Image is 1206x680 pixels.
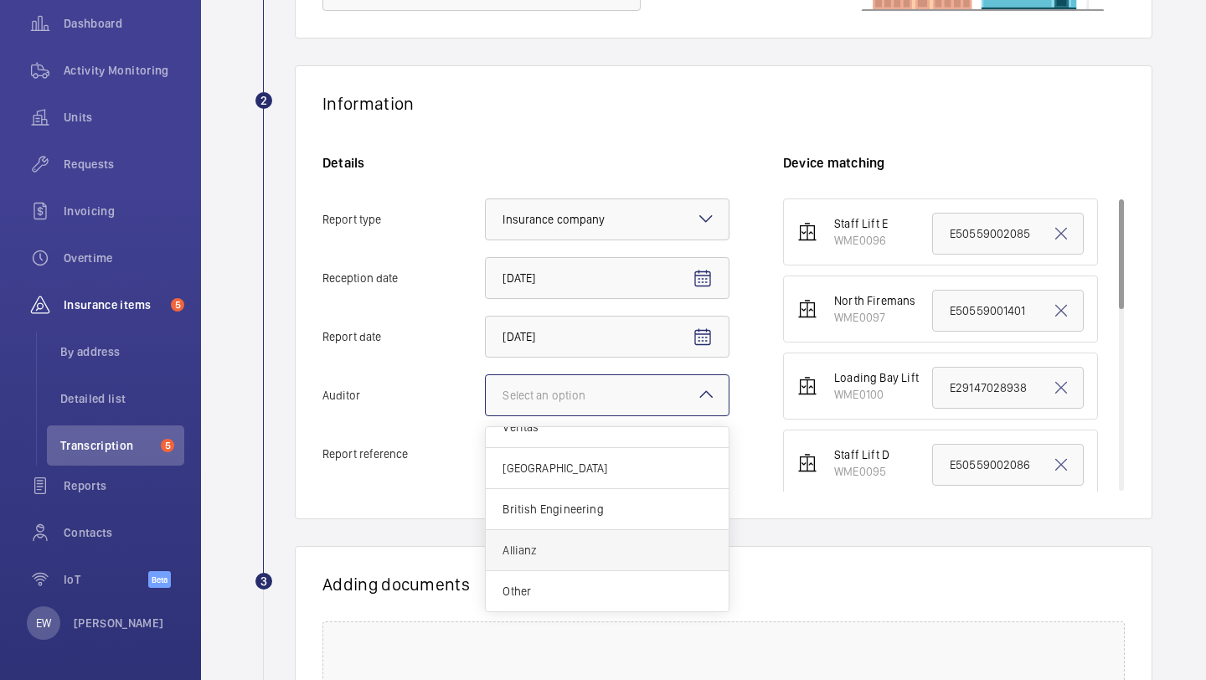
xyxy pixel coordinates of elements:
[485,257,729,299] input: Reception dateOpen calendar
[64,15,184,32] span: Dashboard
[64,109,184,126] span: Units
[834,232,888,249] div: WME0096
[834,446,889,463] div: Staff Lift D
[60,437,154,454] span: Transcription
[834,215,888,232] div: Staff Lift E
[797,453,817,473] img: elevator.svg
[60,343,184,360] span: By address
[502,542,712,559] span: Allianz
[322,214,485,225] span: Report type
[64,477,184,494] span: Reports
[36,615,51,631] p: EW
[60,390,184,407] span: Detailed list
[255,573,272,590] div: 3
[322,93,414,114] h1: Information
[255,92,272,109] div: 2
[148,571,171,588] span: Beta
[322,574,1125,595] h1: Adding documents
[322,331,485,343] span: Report date
[797,376,817,396] img: elevator.svg
[64,524,184,541] span: Contacts
[502,213,605,226] span: Insurance company
[932,367,1084,409] input: Ref. appearing on the document
[171,298,184,312] span: 5
[797,222,817,242] img: elevator.svg
[64,250,184,266] span: Overtime
[502,419,712,435] span: Veritas
[64,203,184,219] span: Invoicing
[64,571,148,588] span: IoT
[834,309,916,326] div: WME0097
[797,299,817,319] img: elevator.svg
[64,62,184,79] span: Activity Monitoring
[485,316,729,358] input: Report dateOpen calendar
[834,292,916,309] div: North Firemans
[74,615,164,631] p: [PERSON_NAME]
[683,259,723,299] button: Open calendar
[834,369,919,386] div: Loading Bay Lift
[502,583,712,600] span: Other
[322,272,485,284] span: Reception date
[834,386,919,403] div: WME0100
[502,387,627,404] div: Select an option
[502,501,712,518] span: British Engineering
[322,154,729,172] h6: Details
[683,317,723,358] button: Open calendar
[322,389,485,401] span: Auditor
[783,154,1125,172] h6: Device matching
[64,296,164,313] span: Insurance items
[485,426,729,612] ng-dropdown-panel: Options list
[64,156,184,173] span: Requests
[932,444,1084,486] input: Ref. appearing on the document
[322,448,485,460] span: Report reference
[161,439,174,452] span: 5
[502,460,712,477] span: [GEOGRAPHIC_DATA]
[932,213,1084,255] input: Ref. appearing on the document
[932,290,1084,332] input: Ref. appearing on the document
[834,463,889,480] div: WME0095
